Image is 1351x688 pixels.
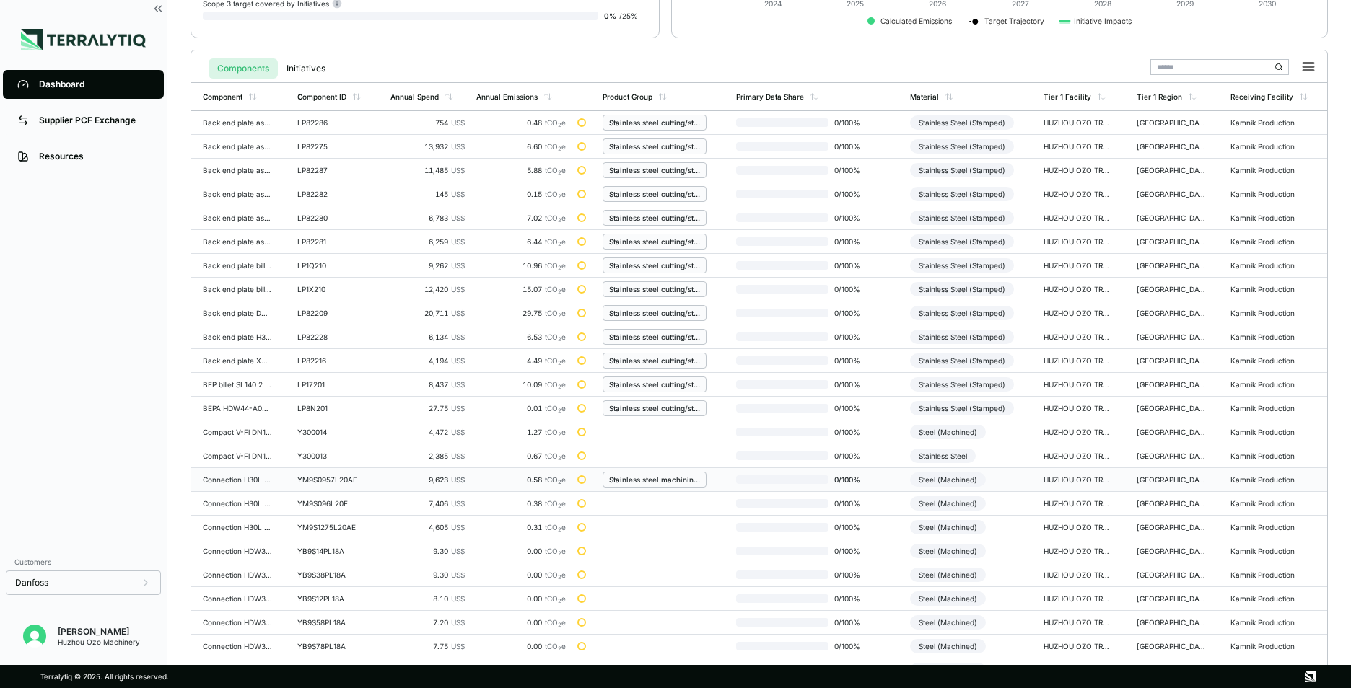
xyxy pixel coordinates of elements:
[910,92,939,101] div: Material
[1137,92,1182,101] div: Tier 1 Region
[451,166,465,175] span: US$
[476,428,566,436] div: 1.27
[545,261,566,270] span: tCO e
[545,118,566,127] span: tCO e
[828,594,875,603] span: 0 / 100 %
[1137,356,1206,365] div: [GEOGRAPHIC_DATA]
[1230,118,1300,127] div: Kamnik Production
[297,309,367,317] div: LP82209
[203,285,272,294] div: Back end plate billet XB12
[476,309,566,317] div: 29.75
[910,425,986,439] div: Steel (Machined)
[297,356,367,365] div: LP82216
[545,332,566,341] span: tCO e
[1230,451,1300,460] div: Kamnik Production
[609,356,700,365] div: Stainless steel cutting/stamping part
[203,451,272,460] div: Compact V-Fl DN100 PN40 StS
[604,12,616,20] span: 0 %
[545,190,566,198] span: tCO e
[1044,451,1113,460] div: HUZHOU OZO TRADE CO., LTD - [GEOGRAPHIC_DATA]
[1137,404,1206,413] div: [GEOGRAPHIC_DATA]
[828,261,875,270] span: 0 / 100 %
[828,451,875,460] span: 0 / 100 %
[1044,547,1113,555] div: HUZHOU OZO TRADE CO., LTD - [GEOGRAPHIC_DATA]
[297,213,367,222] div: LP82280
[1137,237,1206,246] div: [GEOGRAPHIC_DATA]
[1137,190,1206,198] div: [GEOGRAPHIC_DATA]
[476,356,566,365] div: 4.49
[545,237,566,246] span: tCO e
[910,353,1014,368] div: Stainless Steel (Stamped)
[297,594,367,603] div: YB9S12PL18A
[1044,570,1113,579] div: HUZHOU OZO TRADE CO., LTD - [GEOGRAPHIC_DATA]
[1044,237,1113,246] div: HUZHOU OZO TRADE CO., LTD - [GEOGRAPHIC_DATA]
[1230,404,1300,413] div: Kamnik Production
[21,29,146,50] img: Logo
[910,163,1014,177] div: Stainless Steel (Stamped)
[1137,166,1206,175] div: [GEOGRAPHIC_DATA]
[910,282,1014,296] div: Stainless Steel (Stamped)
[910,544,986,558] div: Steel (Machined)
[1137,451,1206,460] div: [GEOGRAPHIC_DATA]
[476,285,566,294] div: 15.07
[545,499,566,508] span: tCO e
[390,499,465,508] div: 7,406
[1044,285,1113,294] div: HUZHOU OZO TRADE CO., LTD - [GEOGRAPHIC_DATA]
[609,190,700,198] div: Stainless steel cutting/stamping part
[558,336,561,343] sub: 2
[1137,570,1206,579] div: [GEOGRAPHIC_DATA]
[828,142,875,151] span: 0 / 100 %
[828,166,875,175] span: 0 / 100 %
[297,166,367,175] div: LP82287
[545,166,566,175] span: tCO e
[1137,118,1206,127] div: [GEOGRAPHIC_DATA]
[558,288,561,295] sub: 2
[203,190,272,198] div: Back end plate asm XB61H
[390,237,465,246] div: 6,259
[476,475,566,484] div: 0.58
[619,12,638,20] span: / 25 %
[297,92,346,101] div: Component ID
[451,261,465,270] span: US$
[558,574,561,581] sub: 2
[23,625,46,648] img: Kevan Liao
[390,190,465,198] div: 145
[1137,547,1206,555] div: [GEOGRAPHIC_DATA]
[1074,17,1132,26] text: Initiative Impacts
[558,193,561,200] sub: 2
[880,17,952,25] text: Calculated Emissions
[910,472,986,487] div: Steel (Machined)
[545,213,566,222] span: tCO e
[1230,594,1300,603] div: Kamnik Production
[1230,285,1300,294] div: Kamnik Production
[609,404,700,413] div: Stainless steel cutting/stamping part
[910,234,1014,249] div: Stainless Steel (Stamped)
[828,475,875,484] span: 0 / 100 %
[390,261,465,270] div: 9,262
[1044,428,1113,436] div: HUZHOU OZO TRADE CO., LTD - [GEOGRAPHIC_DATA]
[1137,285,1206,294] div: [GEOGRAPHIC_DATA]
[609,213,700,222] div: Stainless steel cutting/stamping part
[1044,190,1113,198] div: HUZHOU OZO TRADE CO., LTD - [GEOGRAPHIC_DATA]
[203,404,272,413] div: BEPA HDW44-A002 PN35 BOSCH
[476,547,566,555] div: 0.00
[1137,428,1206,436] div: [GEOGRAPHIC_DATA]
[203,523,272,532] div: Connection H30L 17/12,8 (1/2") L20.E
[1230,356,1300,365] div: Kamnik Production
[203,475,272,484] div: Connection H30L 14/9,6 (3/8") L20.E
[609,261,700,270] div: Stainless steel cutting/stamping part
[545,523,566,532] span: tCO e
[910,401,1014,415] div: Stainless Steel (Stamped)
[545,356,566,365] span: tCO e
[390,213,465,222] div: 6,783
[390,475,465,484] div: 9,623
[39,115,149,126] div: Supplier PCF Exchange
[558,217,561,224] sub: 2
[1137,380,1206,389] div: [GEOGRAPHIC_DATA]
[203,118,272,127] div: Back end plate asm DW-A V3 (0,2 mm)
[1137,309,1206,317] div: [GEOGRAPHIC_DATA]
[476,380,566,389] div: 10.09
[910,615,986,630] div: Steel (Machined)
[558,550,561,557] sub: 2
[1044,475,1113,484] div: HUZHOU OZO TRADE CO., LTD - [GEOGRAPHIC_DATA]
